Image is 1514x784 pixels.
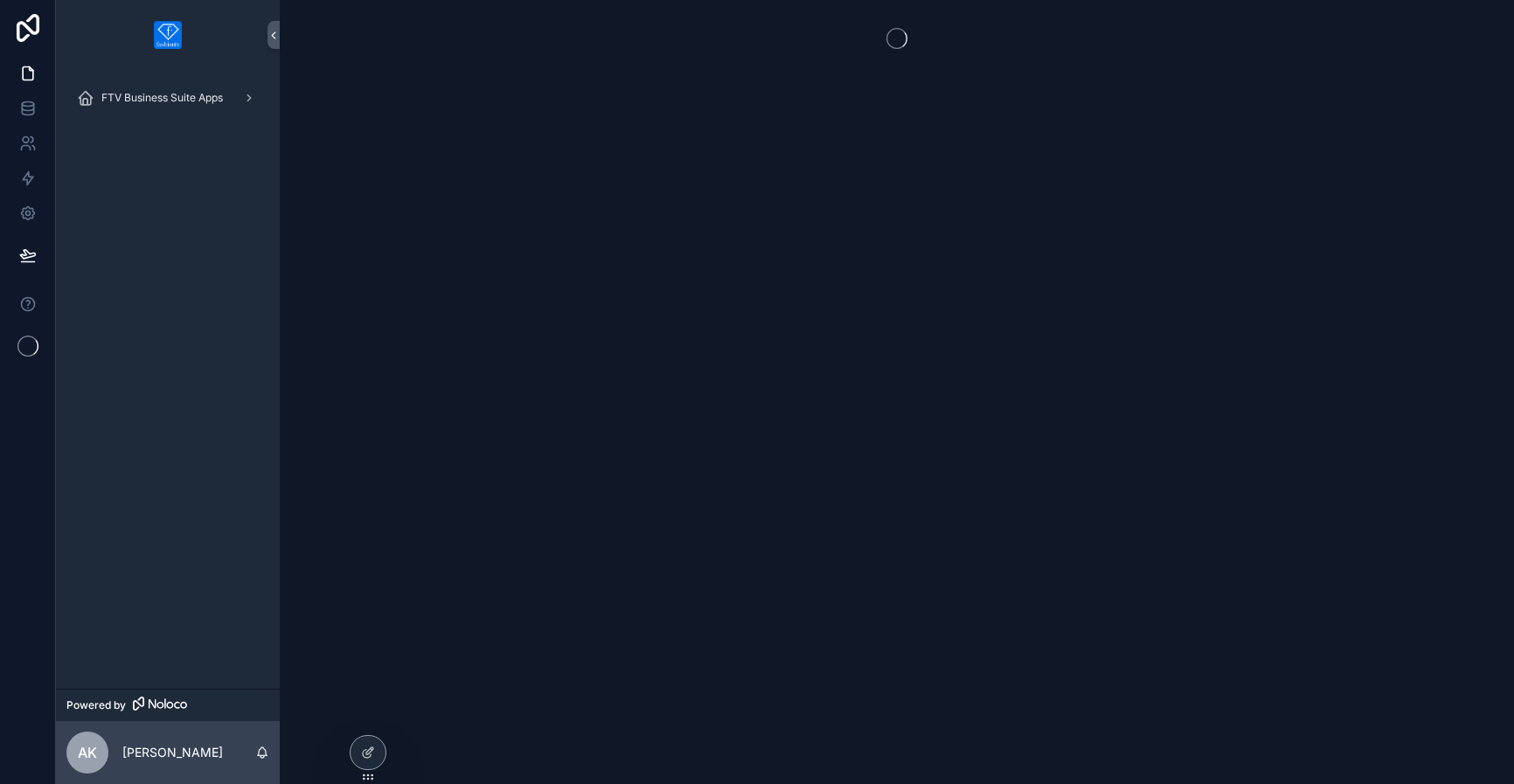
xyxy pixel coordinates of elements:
span: FTV Business Suite Apps [101,91,223,105]
div: scrollable content [56,70,280,136]
span: AK [78,742,97,763]
a: Powered by [56,689,280,721]
img: App logo [154,21,182,49]
span: Powered by [66,698,126,712]
a: FTV Business Suite Apps [66,82,269,114]
p: [PERSON_NAME] [122,744,223,761]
